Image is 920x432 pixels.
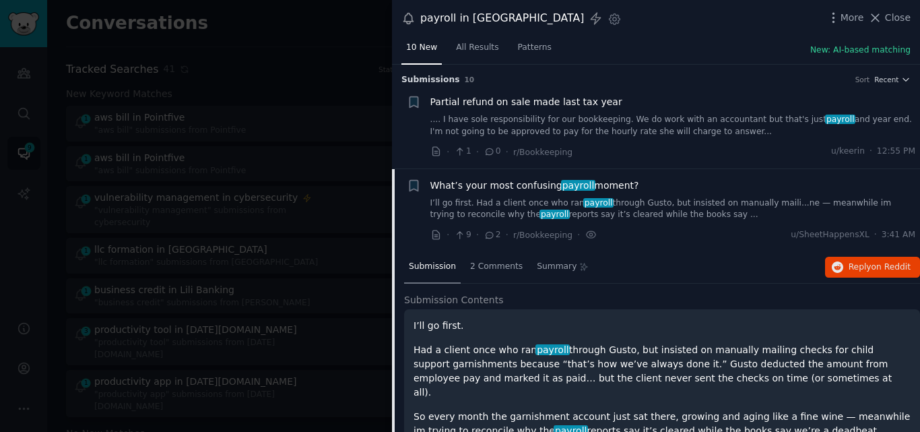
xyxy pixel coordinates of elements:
span: Submission [409,261,456,273]
span: Summary [537,261,577,273]
a: 10 New [401,37,442,65]
span: 9 [454,229,471,241]
span: · [476,228,479,242]
span: payroll [535,344,570,355]
span: 1 [454,146,471,158]
p: I’ll go first. [414,319,911,333]
span: · [506,228,508,242]
span: What’s your most confusing moment? [430,179,639,193]
button: Recent [874,75,911,84]
span: · [447,145,449,159]
span: 10 New [406,42,437,54]
span: Patterns [518,42,552,54]
span: More [841,11,864,25]
span: Submission Contents [404,293,504,307]
span: · [869,146,872,158]
span: payroll [539,210,570,219]
span: r/Bookkeeping [513,230,572,240]
a: All Results [451,37,503,65]
span: on Reddit [872,262,911,272]
span: payroll [583,198,614,208]
span: u/SheetHappensXL [791,229,869,241]
button: New: AI-based matching [810,44,911,57]
a: Patterns [513,37,556,65]
button: More [826,11,864,25]
div: payroll in [GEOGRAPHIC_DATA] [420,10,584,27]
a: .... I have sole responsibility for our bookkeeping. We do work with an accountant but that's jus... [430,114,916,137]
span: payroll [825,115,855,124]
div: Sort [855,75,870,84]
span: 3:41 AM [882,229,915,241]
a: I’ll go first. Had a client once who ranpayrollthrough Gusto, but insisted on manually maili...ne... [430,197,916,221]
span: u/keerin [831,146,865,158]
span: · [447,228,449,242]
button: Close [868,11,911,25]
span: 2 [484,229,500,241]
p: Had a client once who ran through Gusto, but insisted on manually mailing checks for child suppor... [414,343,911,400]
span: Submission s [401,74,460,86]
span: Close [885,11,911,25]
span: 0 [484,146,500,158]
span: · [577,228,580,242]
span: All Results [456,42,498,54]
a: Partial refund on sale made last tax year [430,95,622,109]
span: Reply [849,261,911,274]
span: · [874,229,877,241]
span: r/Bookkeeping [513,148,572,157]
span: Recent [874,75,898,84]
span: · [506,145,508,159]
span: 2 Comments [470,261,523,273]
span: · [476,145,479,159]
a: What’s your most confusingpayrollmoment? [430,179,639,193]
span: payroll [561,180,595,191]
span: 12:55 PM [877,146,915,158]
span: 10 [465,75,475,84]
button: Replyon Reddit [825,257,920,278]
